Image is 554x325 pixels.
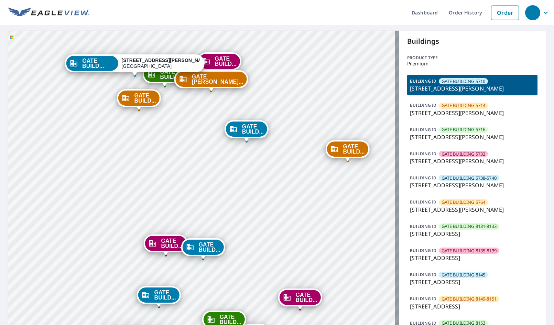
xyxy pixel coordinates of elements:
[192,74,243,84] span: GATE [PERSON_NAME]...
[197,52,241,74] div: Dropped pin, building GATE BUILDING 5732, Commercial property, 5739 Caruth Haven Ln Dallas, TX 75206
[144,234,188,256] div: Dropped pin, building GATE BUILDING 8275, Commercial property, 8275 Southwestern Blvd Dallas, TX ...
[491,6,519,20] a: Order
[407,36,537,46] p: Buildings
[410,78,436,84] p: BUILDING ID
[278,289,322,310] div: Dropped pin, building GATE BUILDING 8203, Commercial property, 8203 Southwestern Blvd Dallas, TX ...
[410,181,535,189] p: [STREET_ADDRESS][PERSON_NAME]
[199,242,220,252] span: GATE BUILD...
[410,127,436,133] p: BUILDING ID
[242,124,264,134] span: GATE BUILD...
[410,133,535,141] p: [STREET_ADDRESS][PERSON_NAME]
[410,272,436,277] p: BUILDING ID
[174,70,248,92] div: Dropped pin, building GATE CABANA, Commercial property, 5710 Caruth Haven Ln Dallas, TX 75206
[82,58,115,69] span: GATE BUILD...
[410,84,535,93] p: [STREET_ADDRESS][PERSON_NAME]
[410,223,436,229] p: BUILDING ID
[410,102,436,108] p: BUILDING ID
[410,199,436,205] p: BUILDING ID
[410,206,535,214] p: [STREET_ADDRESS][PERSON_NAME]
[410,175,436,181] p: BUILDING ID
[410,296,436,302] p: BUILDING ID
[407,55,537,61] p: Product type
[410,248,436,253] p: BUILDING ID
[442,126,486,133] span: GATE BUILDING 5716
[343,144,365,154] span: GATE BUILD...
[410,254,535,262] p: [STREET_ADDRESS]
[410,278,535,286] p: [STREET_ADDRESS]
[442,175,497,181] span: GATE BUILDING 5738-5740
[117,89,161,111] div: Dropped pin, building GATE BUILDING 5714, Commercial property, 5704 Caruth Haven Ln Dallas, TX 75206
[442,296,497,302] span: GATE BUILDING 8149-8151
[326,140,370,161] div: Dropped pin, building GATE BUILDING 5764, Commercial property, 5760 Caruth Haven Ln Dallas, TX 75206
[225,120,269,141] div: Dropped pin, building GATE BUILDING 5738-5740, Commercial property, 5710 Caruth Haven Ln Dallas, ...
[442,199,486,206] span: GATE BUILDING 5764
[181,238,225,260] div: Dropped pin, building GATE BUILDING 8277, Commercial property, 8277 Southwestern Blvd Dallas, TX ...
[442,151,486,157] span: GATE BUILDING 5732
[442,102,486,109] span: GATE BUILDING 5714
[410,230,535,238] p: [STREET_ADDRESS]
[160,69,182,80] span: GATE BUILD...
[215,56,236,66] span: GATE BUILD...
[65,54,205,76] div: Dropped pin, building GATE BUILDING 5710, Commercial property, 5704 Caruth Haven Ln Dallas, TX 75206
[442,223,497,230] span: GATE BUILDING 8131-8133
[134,93,156,103] span: GATE BUILD...
[442,78,486,85] span: GATE BUILDING 5710
[154,290,176,300] span: GATE BUILD...
[410,157,535,165] p: [STREET_ADDRESS][PERSON_NAME]
[407,61,537,66] p: Premium
[442,248,497,254] span: GATE BUILDING 8135-8139
[161,238,183,249] span: GATE BUILD...
[295,292,317,303] span: GATE BUILD...
[410,302,535,311] p: [STREET_ADDRESS]
[137,286,181,307] div: Dropped pin, building GATE BUILDING 8227, Commercial property, 8227 Southwestern Blvd Dallas, TX ...
[121,57,200,69] div: [GEOGRAPHIC_DATA]
[121,57,210,63] strong: [STREET_ADDRESS][PERSON_NAME]
[220,314,241,325] span: GATE BUILD...
[442,272,486,278] span: GATE BUILDING 8145
[8,8,89,18] img: EV Logo
[410,151,436,157] p: BUILDING ID
[142,65,186,87] div: Dropped pin, building GATE BUILDING 5716, Commercial property, 5716 Caruth Haven Ln Dallas, TX 75206
[410,109,535,117] p: [STREET_ADDRESS][PERSON_NAME]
